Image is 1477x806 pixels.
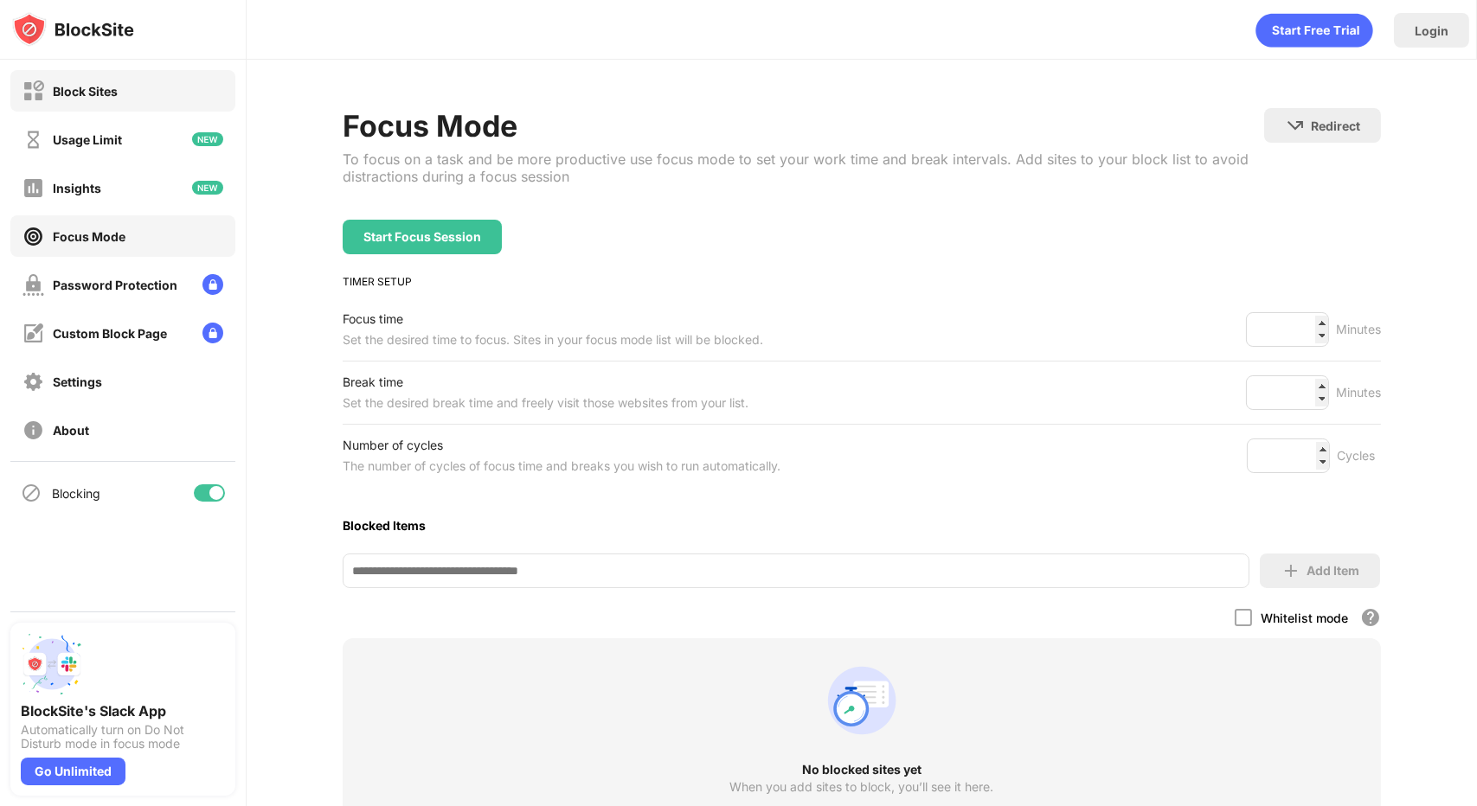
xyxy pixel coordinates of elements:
[53,84,118,99] div: Block Sites
[53,374,102,389] div: Settings
[1307,564,1359,578] div: Add Item
[22,371,44,393] img: settings-off.svg
[343,763,1381,777] div: No blocked sites yet
[52,486,100,501] div: Blocking
[343,108,1264,144] div: Focus Mode
[1337,445,1381,466] div: Cycles
[343,309,763,329] div: Focus time
[1261,611,1348,625] div: Whitelist mode
[343,150,1264,185] div: To focus on a task and be more productive use focus mode to set your work time and break interval...
[343,518,1381,533] div: Blocked Items
[1336,382,1381,403] div: Minutes
[343,456,780,477] div: The number of cycles of focus time and breaks you wish to run automatically.
[343,372,748,393] div: Break time
[820,659,903,742] div: animation
[22,177,44,199] img: insights-off.svg
[1311,118,1360,133] div: Redirect
[12,12,134,47] img: logo-blocksite.svg
[22,419,44,441] img: about-off.svg
[22,226,44,247] img: focus-on.svg
[1255,13,1373,48] div: animation
[53,278,177,292] div: Password Protection
[22,80,44,102] img: block-off.svg
[343,393,748,413] div: Set the desired break time and freely visit those websites from your list.
[21,483,42,503] img: blocking-icon.svg
[192,181,223,195] img: new-icon.svg
[202,274,223,295] img: lock-menu.svg
[53,132,122,147] div: Usage Limit
[343,275,1381,288] div: TIMER SETUP
[192,132,223,146] img: new-icon.svg
[21,702,225,720] div: BlockSite's Slack App
[21,723,225,751] div: Automatically turn on Do Not Disturb mode in focus mode
[202,323,223,343] img: lock-menu.svg
[53,326,167,341] div: Custom Block Page
[22,323,44,344] img: customize-block-page-off.svg
[1336,319,1381,340] div: Minutes
[363,230,481,244] div: Start Focus Session
[1415,23,1448,38] div: Login
[22,129,44,150] img: time-usage-off.svg
[53,229,125,244] div: Focus Mode
[730,780,994,794] div: When you add sites to block, you’ll see it here.
[22,274,44,296] img: password-protection-off.svg
[53,181,101,195] div: Insights
[343,435,780,456] div: Number of cycles
[21,633,83,695] img: push-slack.svg
[53,423,89,438] div: About
[343,329,763,350] div: Set the desired time to focus. Sites in your focus mode list will be blocked.
[21,758,125,785] div: Go Unlimited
